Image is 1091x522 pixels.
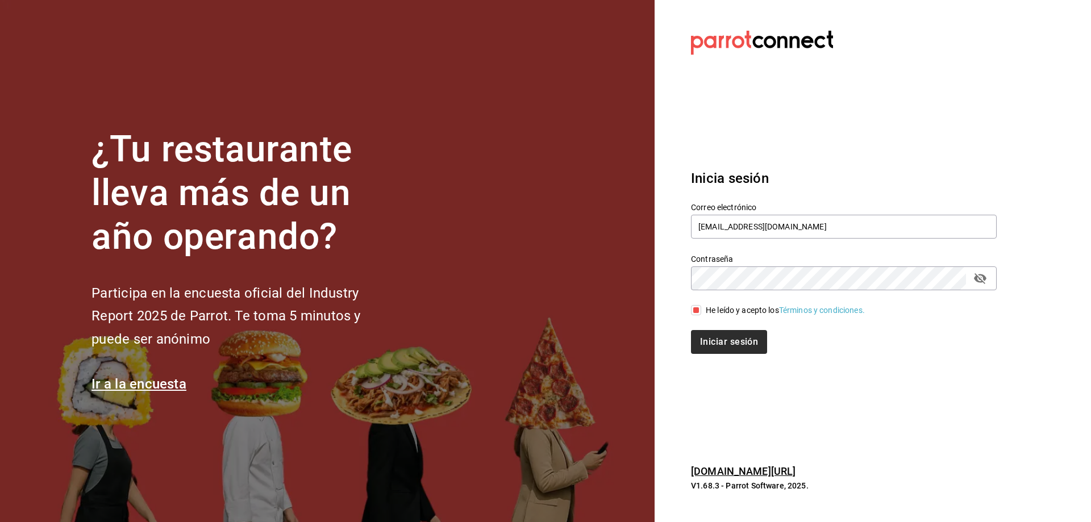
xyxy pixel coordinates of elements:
[691,330,767,354] button: Iniciar sesión
[706,304,865,316] div: He leído y acepto los
[691,215,997,239] input: Ingresa tu correo electrónico
[91,282,398,351] h2: Participa en la encuesta oficial del Industry Report 2025 de Parrot. Te toma 5 minutos y puede se...
[691,255,997,263] label: Contraseña
[91,376,186,392] a: Ir a la encuesta
[971,269,990,288] button: passwordField
[91,128,398,258] h1: ¿Tu restaurante lleva más de un año operando?
[691,480,997,491] p: V1.68.3 - Parrot Software, 2025.
[691,168,997,189] h3: Inicia sesión
[691,465,796,477] a: [DOMAIN_NAME][URL]
[691,203,997,211] label: Correo electrónico
[779,306,865,315] a: Términos y condiciones.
